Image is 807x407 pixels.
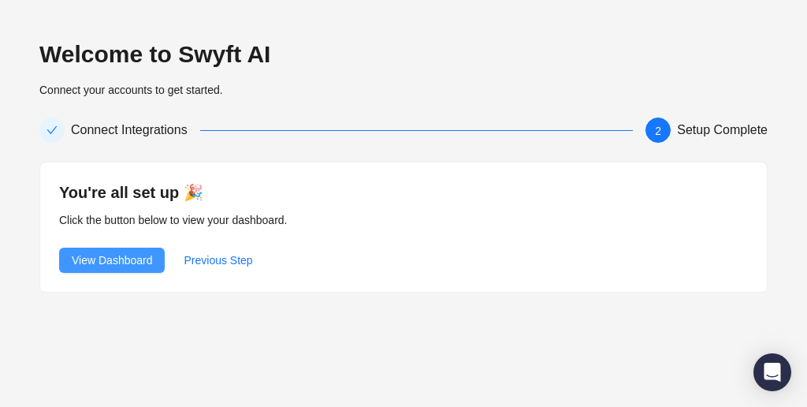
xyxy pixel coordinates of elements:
span: Click the button below to view your dashboard. [59,214,288,226]
button: View Dashboard [59,248,165,273]
span: Previous Step [184,252,252,269]
span: Connect your accounts to get started. [39,84,223,96]
h2: Welcome to Swyft AI [39,39,768,69]
h4: You're all set up 🎉 [59,181,748,203]
button: Previous Step [171,248,265,273]
span: View Dashboard [72,252,152,269]
span: check [46,125,58,136]
span: 2 [655,125,661,137]
div: Setup Complete [677,118,768,143]
div: Open Intercom Messenger [753,353,791,391]
div: Connect Integrations [71,118,200,143]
